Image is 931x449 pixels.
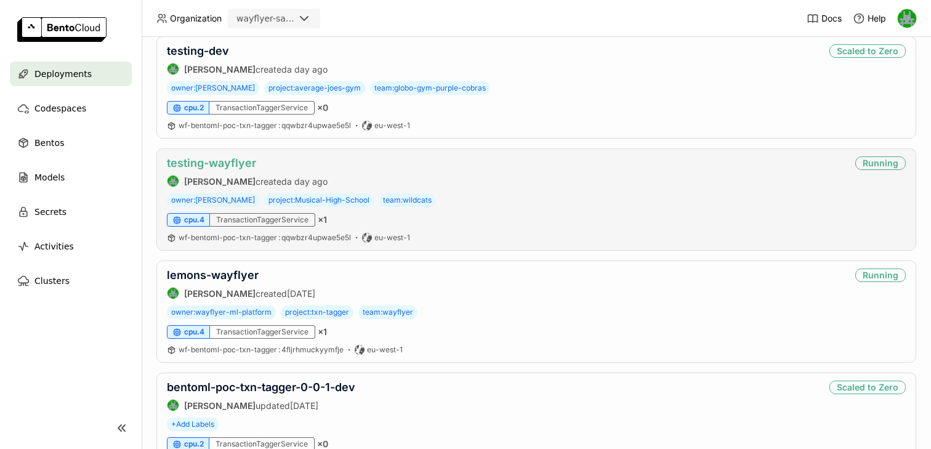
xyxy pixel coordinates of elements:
strong: [PERSON_NAME] [184,288,256,299]
span: Docs [821,13,842,24]
span: wf-bentoml-poc-txn-tagger qqwbzr4upwae5e5l [179,233,351,242]
span: cpu.4 [184,215,204,225]
span: owner:[PERSON_NAME] [167,193,259,207]
img: Sean Hickey [898,9,916,28]
a: Activities [10,234,132,259]
span: project:Musical-High-School [264,193,374,207]
span: Organization [170,13,222,24]
span: project:txn-tagger [281,305,353,319]
span: team:wildcats [379,193,436,207]
a: Bentos [10,131,132,155]
input: Selected wayflyer-sandbox. [296,13,297,25]
img: logo [17,17,107,42]
div: created [167,287,315,299]
span: a day ago [287,64,328,75]
div: TransactionTaggerService [210,325,315,339]
div: Running [855,269,906,282]
img: Sean Hickey [167,288,179,299]
div: created [167,175,328,187]
span: eu-west-1 [374,233,410,243]
span: : [278,345,280,354]
span: [DATE] [287,288,315,299]
span: × 0 [317,102,328,113]
a: Docs [807,12,842,25]
strong: [PERSON_NAME] [184,64,256,75]
a: lemons-wayflyer [167,269,259,281]
span: eu-west-1 [367,345,403,355]
a: wf-bentoml-poc-txn-tagger:qqwbzr4upwae5e5l [179,121,351,131]
span: project:average-joes-gym [264,81,365,95]
span: × 1 [318,326,327,338]
span: owner:wayflyer-ml-platform [167,305,276,319]
strong: [PERSON_NAME] [184,176,256,187]
div: Scaled to Zero [829,44,906,58]
div: created [167,63,328,75]
span: Clusters [34,273,70,288]
span: Models [34,170,65,185]
span: wf-bentoml-poc-txn-tagger qqwbzr4upwae5e5l [179,121,351,130]
span: cpu.2 [184,439,204,449]
span: : [278,233,280,242]
a: Deployments [10,62,132,86]
span: eu-west-1 [374,121,410,131]
span: team:globo-gym-purple-cobras [370,81,490,95]
div: updated [167,399,355,411]
span: Bentos [34,136,64,150]
div: Running [855,156,906,170]
a: wf-bentoml-poc-txn-tagger:4fljrhmuckyymfje [179,345,344,355]
img: Sean Hickey [167,400,179,411]
div: Scaled to Zero [829,381,906,394]
span: team:wayflyer [358,305,417,319]
span: a day ago [287,176,328,187]
img: Sean Hickey [167,63,179,75]
span: +Add Labels [167,418,219,431]
div: TransactionTaggerService [210,213,315,227]
span: [DATE] [290,400,318,411]
strong: [PERSON_NAME] [184,400,256,411]
div: TransactionTaggerService [209,101,315,115]
span: wf-bentoml-poc-txn-tagger 4fljrhmuckyymfje [179,345,344,354]
a: Models [10,165,132,190]
a: Codespaces [10,96,132,121]
img: Sean Hickey [167,176,179,187]
span: Codespaces [34,101,86,116]
a: Clusters [10,269,132,293]
a: bentoml-poc-txn-tagger-0-0-1-dev [167,381,355,394]
div: wayflyer-sandbox [236,12,294,25]
div: Help [853,12,886,25]
span: Help [868,13,886,24]
a: wf-bentoml-poc-txn-tagger:qqwbzr4upwae5e5l [179,233,351,243]
span: Activities [34,239,74,254]
span: cpu.4 [184,327,204,337]
span: Secrets [34,204,66,219]
span: × 1 [318,214,327,225]
span: : [278,121,280,130]
a: testing-dev [167,44,229,57]
span: cpu.2 [184,103,204,113]
a: testing-wayflyer [167,156,256,169]
span: owner:[PERSON_NAME] [167,81,259,95]
span: Deployments [34,67,92,81]
a: Secrets [10,200,132,224]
